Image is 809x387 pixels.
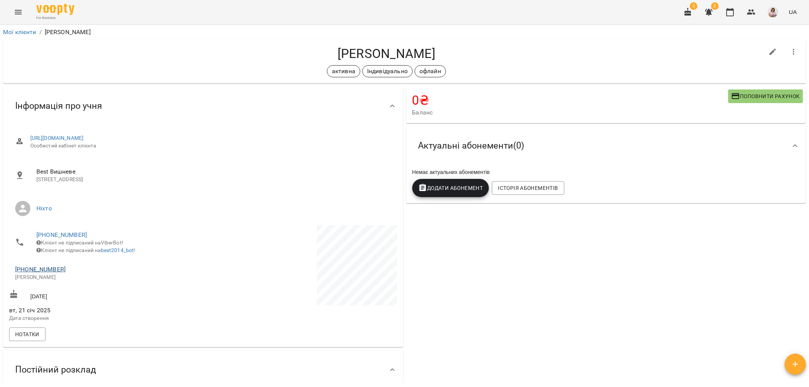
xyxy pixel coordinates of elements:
[8,288,203,302] div: [DATE]
[789,8,797,16] span: UA
[9,315,201,322] p: Дата створення
[36,240,123,246] span: Клієнт не підписаний на ViberBot!
[9,46,764,61] h4: [PERSON_NAME]
[45,28,91,37] p: [PERSON_NAME]
[15,330,39,339] span: Нотатки
[418,140,525,152] span: Актуальні абонементи ( 0 )
[15,274,195,281] p: [PERSON_NAME]
[36,4,74,15] img: Voopty Logo
[412,108,728,117] span: Баланс
[492,181,564,195] button: Історія абонементів
[415,65,446,77] div: офлайн
[36,205,52,212] a: Ніхто
[327,65,360,77] div: активна
[9,327,46,341] button: Нотатки
[9,3,27,21] button: Menu
[30,142,391,150] span: Особистий кабінет клієнта
[36,231,87,238] a: [PHONE_NUMBER]
[36,176,391,183] p: [STREET_ADDRESS]
[728,89,803,103] button: Поповнити рахунок
[3,28,806,37] nav: breadcrumb
[15,100,102,112] span: Інформація про учня
[30,135,84,141] a: [URL][DOMAIN_NAME]
[406,126,806,165] div: Актуальні абонементи(0)
[367,67,408,76] p: Індивідуально
[412,179,489,197] button: Додати Абонемент
[39,28,42,37] li: /
[419,67,441,76] p: офлайн
[690,2,697,10] span: 2
[411,167,802,177] div: Немає актуальних абонементів
[412,92,728,108] h4: 0 ₴
[786,5,800,19] button: UA
[3,86,403,125] div: Інформація про учня
[15,266,66,273] a: [PHONE_NUMBER]
[36,247,135,253] span: Клієнт не підписаний на !
[418,183,483,193] span: Додати Абонемент
[711,2,719,10] span: 2
[9,306,201,315] span: вт, 21 січ 2025
[3,28,36,36] a: Мої клієнти
[36,16,74,20] span: For Business
[36,167,391,176] span: Best Вишневе
[362,65,413,77] div: Індивідуально
[15,364,96,376] span: Постійний розклад
[332,67,355,76] p: активна
[768,7,778,17] img: a9a10fb365cae81af74a091d218884a8.jpeg
[731,92,800,101] span: Поповнити рахунок
[101,247,134,253] a: best2014_bot
[498,183,558,193] span: Історія абонементів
